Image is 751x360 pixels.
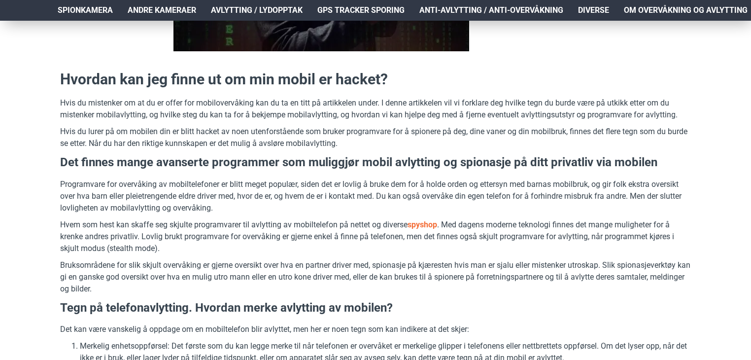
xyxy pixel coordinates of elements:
p: Programvare for overvåking av mobiltelefoner er blitt meget populær, siden det er lovlig å bruke ... [60,179,691,214]
span: GPS Tracker Sporing [317,4,405,16]
p: Hvem som hest kan skaffe seg skjulte programvarer til avlytting av mobiltelefon på nettet og dive... [60,219,691,254]
p: Det kan være vanskelig å oppdage om en mobiltelefon blir avlyttet, men her er noen tegn som kan i... [60,324,691,335]
span: Andre kameraer [128,4,196,16]
p: Hvis du mistenker om at du er offer for mobilovervåking kan du ta en titt på artikkelen under. I ... [60,97,691,121]
h3: Tegn på telefonavlytting. Hvordan merke avlytting av mobilen? [60,300,691,317]
p: Bruksområdene for slik skjult overvåking er gjerne oversikt over hva en partner driver med, spion... [60,259,691,295]
span: Avlytting / Lydopptak [211,4,303,16]
p: Hvis du lurer på om mobilen din er blitt hacket av noen utenforstående som bruker programvare for... [60,126,691,149]
a: spyshop [408,219,437,231]
span: Anti-avlytting / Anti-overvåkning [419,4,563,16]
h3: Det finnes mange avanserte programmer som muliggjør mobil avlytting og spionasje på ditt privatli... [60,154,691,171]
span: Spionkamera [58,4,113,16]
h2: Hvordan kan jeg finne ut om min mobil er hacket? [60,69,691,90]
span: Diverse [578,4,609,16]
span: Om overvåkning og avlytting [624,4,748,16]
